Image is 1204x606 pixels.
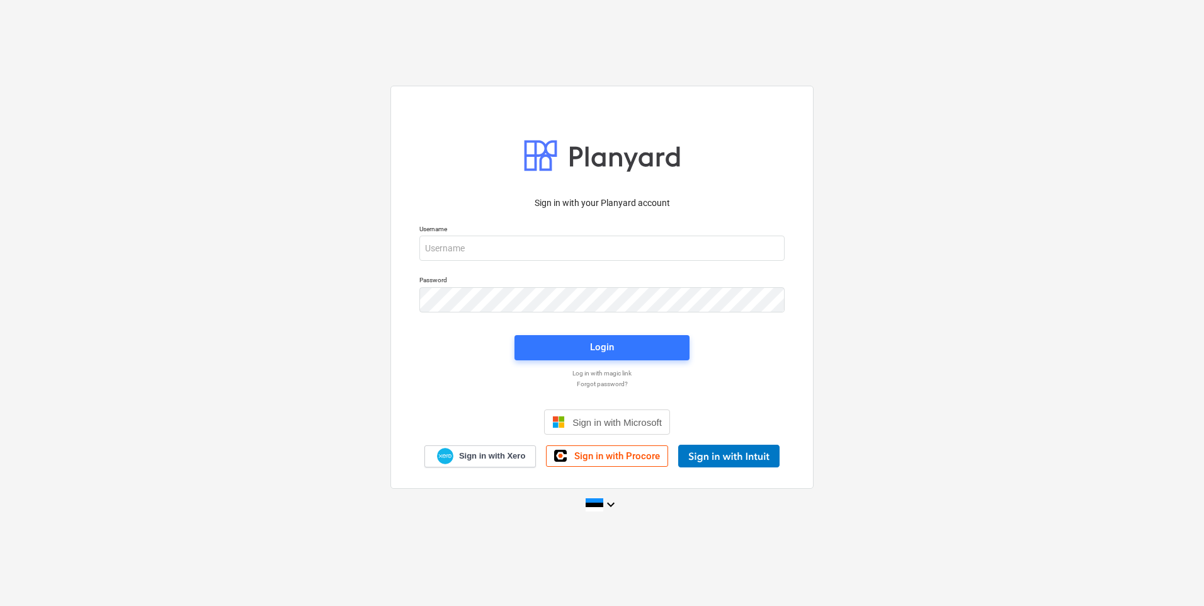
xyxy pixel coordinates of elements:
[419,197,785,210] p: Sign in with your Planyard account
[552,416,565,428] img: Microsoft logo
[424,445,537,467] a: Sign in with Xero
[419,225,785,236] p: Username
[590,339,614,355] div: Login
[413,369,791,377] a: Log in with magic link
[419,276,785,287] p: Password
[574,450,660,462] span: Sign in with Procore
[546,445,668,467] a: Sign in with Procore
[514,335,690,360] button: Login
[572,417,662,428] span: Sign in with Microsoft
[459,450,525,462] span: Sign in with Xero
[437,448,453,465] img: Xero logo
[603,497,618,512] i: keyboard_arrow_down
[419,236,785,261] input: Username
[413,380,791,388] a: Forgot password?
